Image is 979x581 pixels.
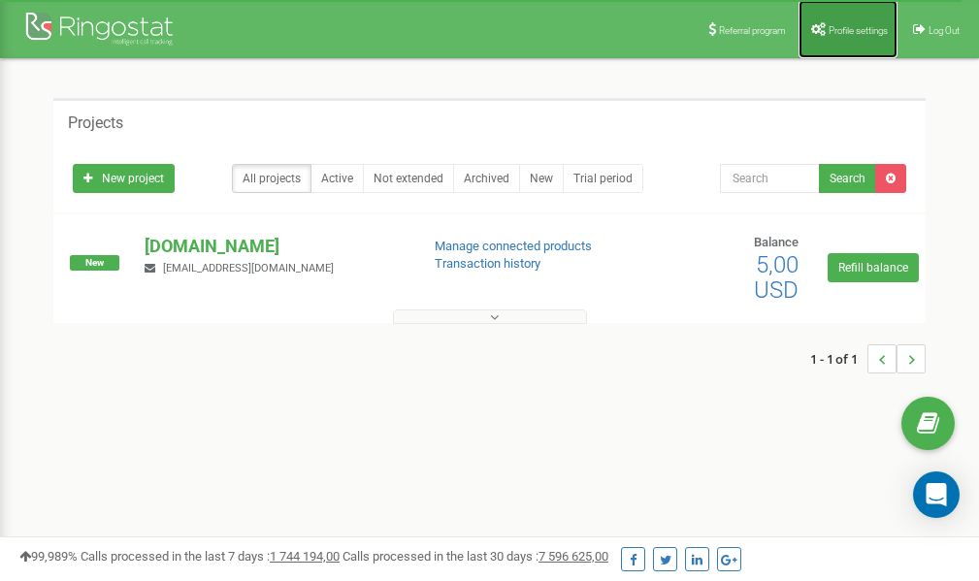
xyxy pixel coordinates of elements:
[81,549,340,564] span: Calls processed in the last 7 days :
[73,164,175,193] a: New project
[435,256,540,271] a: Transaction history
[563,164,643,193] a: Trial period
[828,253,919,282] a: Refill balance
[720,164,820,193] input: Search
[819,164,876,193] button: Search
[719,25,786,36] span: Referral program
[929,25,960,36] span: Log Out
[270,549,340,564] u: 1 744 194,00
[68,114,123,132] h5: Projects
[754,251,799,304] span: 5,00 USD
[810,325,926,393] nav: ...
[754,235,799,249] span: Balance
[519,164,564,193] a: New
[453,164,520,193] a: Archived
[145,234,403,259] p: [DOMAIN_NAME]
[310,164,364,193] a: Active
[363,164,454,193] a: Not extended
[232,164,311,193] a: All projects
[343,549,608,564] span: Calls processed in the last 30 days :
[810,344,867,373] span: 1 - 1 of 1
[538,549,608,564] u: 7 596 625,00
[163,262,334,274] span: [EMAIL_ADDRESS][DOMAIN_NAME]
[70,255,119,271] span: New
[913,471,960,518] div: Open Intercom Messenger
[19,549,78,564] span: 99,989%
[435,239,592,253] a: Manage connected products
[829,25,888,36] span: Profile settings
